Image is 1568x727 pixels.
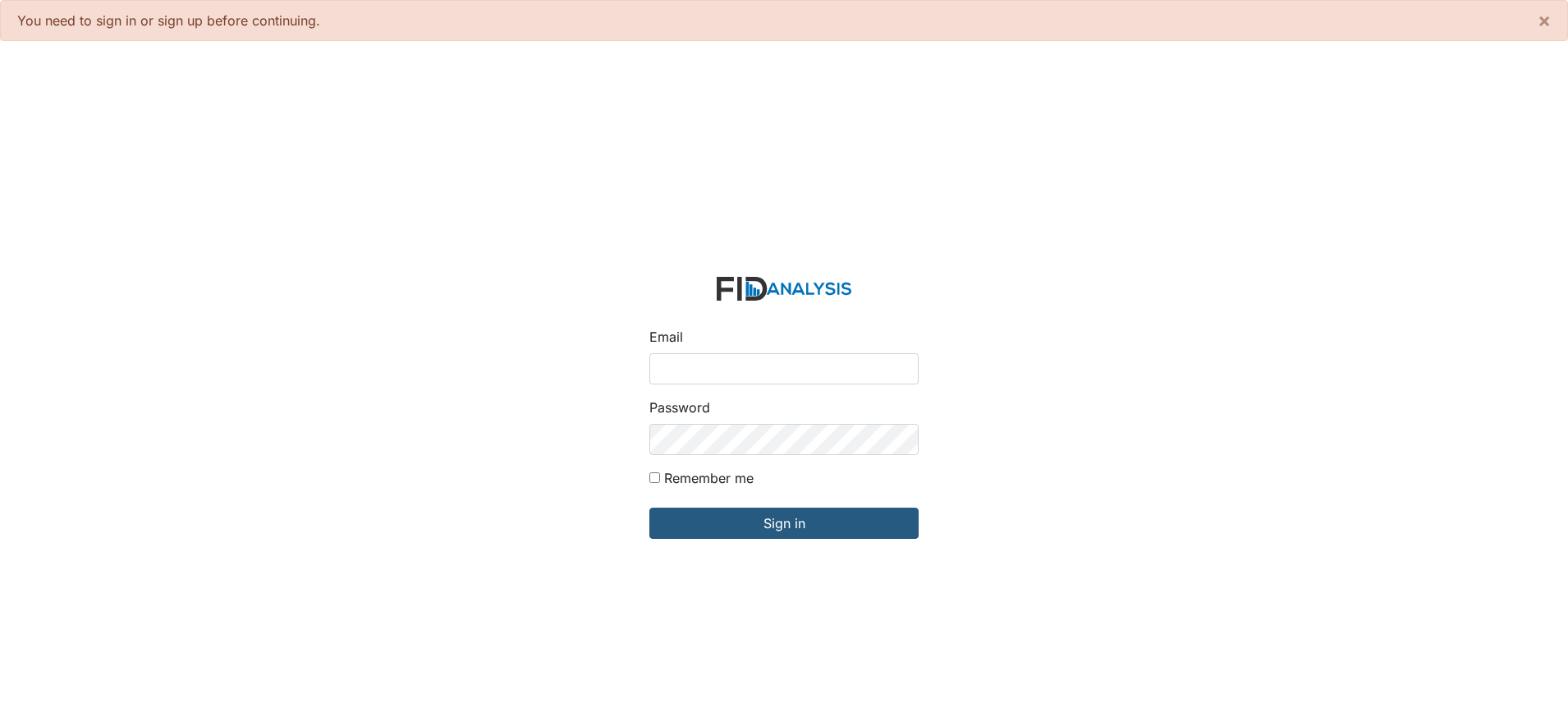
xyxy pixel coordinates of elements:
label: Remember me [664,468,754,488]
label: Password [649,398,710,417]
img: logo-2fc8c6e3336f68795322cb6e9a2b9007179b544421de10c17bdaae8622450297.svg [717,277,851,301]
label: Email [649,327,683,347]
input: Sign in [649,508,919,539]
span: × [1538,8,1551,32]
button: × [1521,1,1567,40]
